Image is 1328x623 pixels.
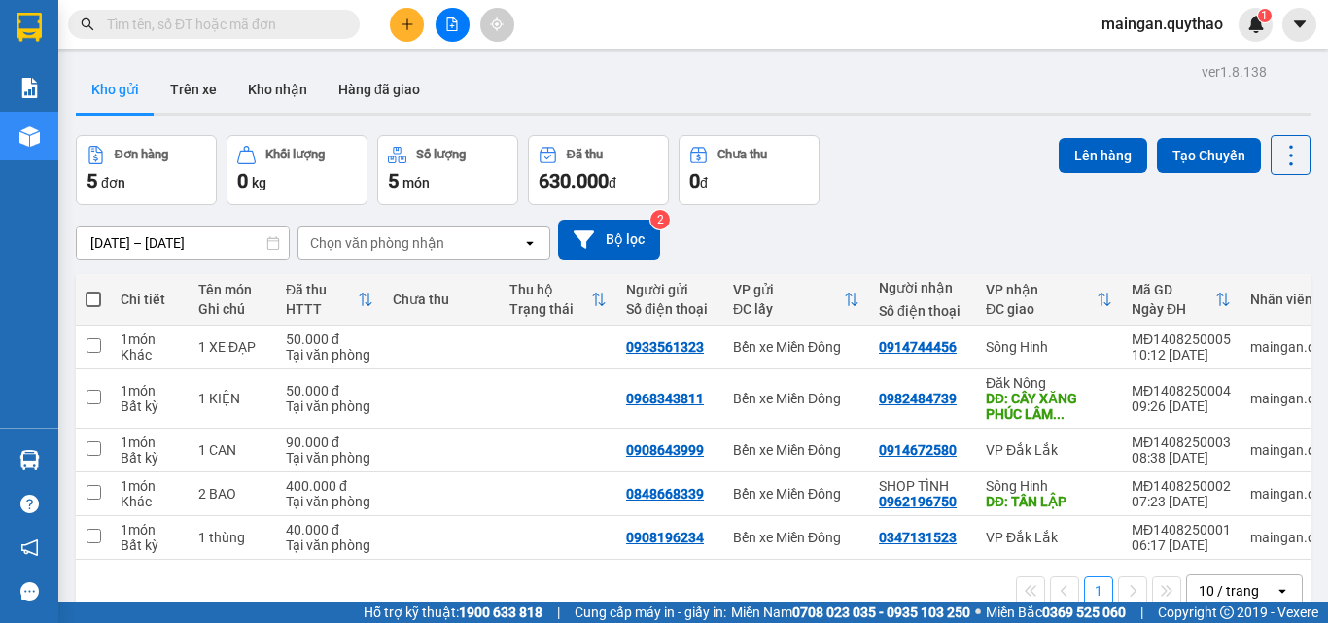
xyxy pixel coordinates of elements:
[1132,347,1231,363] div: 10:12 [DATE]
[1132,478,1231,494] div: MĐ1408250002
[76,135,217,205] button: Đơn hàng5đơn
[155,66,232,113] button: Trên xe
[879,442,957,458] div: 0914672580
[626,442,704,458] div: 0908643999
[121,537,179,553] div: Bất kỳ
[1132,494,1231,509] div: 07:23 [DATE]
[1157,138,1261,173] button: Tạo Chuyến
[1220,606,1234,619] span: copyright
[445,17,459,31] span: file-add
[1132,383,1231,398] div: MĐ1408250004
[558,220,660,260] button: Bộ lọc
[20,495,39,513] span: question-circle
[1053,406,1065,422] span: ...
[1291,16,1309,33] span: caret-down
[286,537,373,553] div: Tại văn phòng
[528,135,669,205] button: Đã thu630.000đ
[509,282,591,297] div: Thu hộ
[121,450,179,466] div: Bất kỳ
[575,602,726,623] span: Cung cấp máy in - giấy in:
[717,148,767,161] div: Chưa thu
[286,478,373,494] div: 400.000 đ
[733,339,859,355] div: Bến xe Miền Đông
[390,8,424,42] button: plus
[1282,8,1316,42] button: caret-down
[1059,138,1147,173] button: Lên hàng
[700,175,708,190] span: đ
[115,148,168,161] div: Đơn hàng
[393,292,490,307] div: Chưa thu
[557,602,560,623] span: |
[609,175,616,190] span: đ
[286,398,373,414] div: Tại văn phòng
[121,478,179,494] div: 1 món
[1199,581,1259,601] div: 10 / trang
[401,17,414,31] span: plus
[975,608,981,616] span: ⚪️
[567,148,603,161] div: Đã thu
[76,66,155,113] button: Kho gửi
[388,169,399,192] span: 5
[490,17,504,31] span: aim
[17,13,42,42] img: logo-vxr
[459,605,542,620] strong: 1900 633 818
[107,14,336,35] input: Tìm tên, số ĐT hoặc mã đơn
[198,530,266,545] div: 1 thùng
[252,175,266,190] span: kg
[986,478,1112,494] div: Sông Hinh
[1122,274,1241,326] th: Toggle SortBy
[121,383,179,398] div: 1 món
[1132,398,1231,414] div: 09:26 [DATE]
[1261,9,1268,22] span: 1
[286,450,373,466] div: Tại văn phòng
[101,175,125,190] span: đơn
[323,66,436,113] button: Hàng đã giao
[733,530,859,545] div: Bến xe Miền Đông
[286,383,373,398] div: 50.000 đ
[626,282,714,297] div: Người gửi
[733,486,859,502] div: Bến xe Miền Đông
[81,17,94,31] span: search
[19,126,40,147] img: warehouse-icon
[1132,522,1231,537] div: MĐ1408250001
[121,331,179,347] div: 1 món
[20,538,39,557] span: notification
[626,301,714,317] div: Số điện thoại
[121,347,179,363] div: Khác
[626,339,704,355] div: 0933561323
[1247,16,1265,33] img: icon-new-feature
[198,339,266,355] div: 1 XE ĐẠP
[121,398,179,414] div: Bất kỳ
[626,530,704,545] div: 0908196234
[198,486,266,502] div: 2 BAO
[879,339,957,355] div: 0914744456
[986,391,1112,422] div: DĐ: CÂY XĂNG PHÚC LÂM ĐAKMIL
[1132,282,1215,297] div: Mã GD
[733,442,859,458] div: Bến xe Miền Đông
[286,301,358,317] div: HTTT
[227,135,367,205] button: Khối lượng0kg
[1086,12,1239,36] span: maingan.quythao
[286,434,373,450] div: 90.000 đ
[879,391,957,406] div: 0982484739
[986,375,1112,391] div: Đăk Nông
[121,292,179,307] div: Chi tiết
[879,530,957,545] div: 0347131523
[986,282,1097,297] div: VP nhận
[500,274,616,326] th: Toggle SortBy
[436,8,470,42] button: file-add
[87,169,97,192] span: 5
[20,582,39,601] span: message
[723,274,869,326] th: Toggle SortBy
[689,169,700,192] span: 0
[77,227,289,259] input: Select a date range.
[402,175,430,190] span: món
[198,301,266,317] div: Ghi chú
[879,478,966,494] div: SHOP TÌNH
[286,331,373,347] div: 50.000 đ
[19,78,40,98] img: solution-icon
[1202,61,1267,83] div: ver 1.8.138
[509,301,591,317] div: Trạng thái
[286,347,373,363] div: Tại văn phòng
[626,391,704,406] div: 0968343811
